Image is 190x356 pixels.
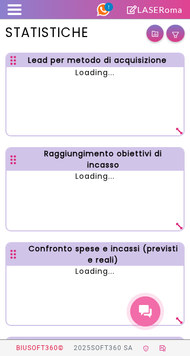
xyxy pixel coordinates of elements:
div: Loading... [6,67,184,78]
div: Loading... [6,171,184,182]
div: 2025 SOFT360 SA [74,340,133,356]
button: filter [166,25,185,42]
a: LASERoma [127,4,182,14]
div: Lead per metodo di acquisizione [28,55,167,66]
span: BIUSOFT360 © [16,344,64,352]
div: Raggiungimento obiettivi di incasso [28,148,178,171]
span: filter [172,31,179,39]
i: Clicca per andare alla pagina di firma [127,5,137,14]
div: Loading... [6,266,184,277]
div: Incassi per categorie [28,339,118,350]
span: statistiche [5,24,88,41]
div: Confronto spese e incassi (previsti e reali) [28,243,178,266]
